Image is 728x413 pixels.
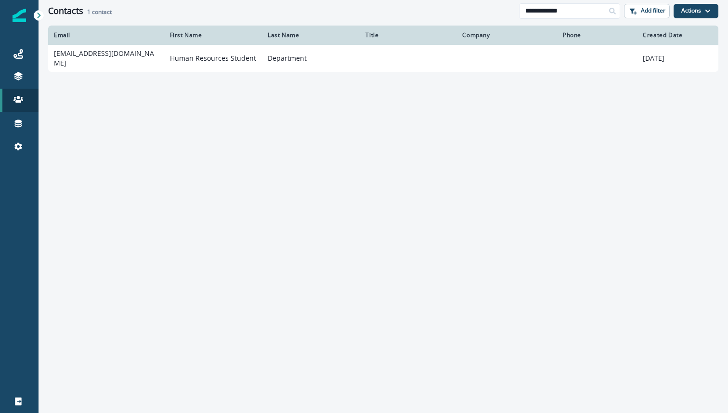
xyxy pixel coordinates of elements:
[563,31,631,39] div: Phone
[48,45,718,72] a: [EMAIL_ADDRESS][DOMAIN_NAME]Human Resources StudentDepartment[DATE]
[48,45,164,72] td: [EMAIL_ADDRESS][DOMAIN_NAME]
[674,4,718,18] button: Actions
[643,53,713,63] p: [DATE]
[268,31,354,39] div: Last Name
[643,31,713,39] div: Created Date
[365,31,451,39] div: Title
[462,31,551,39] div: Company
[164,45,262,72] td: Human Resources Student
[87,9,112,15] h2: contact
[641,7,665,14] p: Add filter
[48,6,83,16] h1: Contacts
[54,31,158,39] div: Email
[262,45,360,72] td: Department
[13,9,26,22] img: Inflection
[624,4,670,18] button: Add filter
[170,31,256,39] div: First Name
[87,8,91,16] span: 1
